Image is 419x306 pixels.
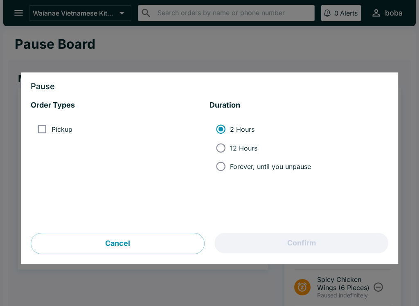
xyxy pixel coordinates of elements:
span: 12 Hours [230,144,257,152]
span: Forever, until you unpause [230,162,311,171]
span: 2 Hours [230,125,255,133]
h5: Duration [209,101,388,110]
span: Pickup [52,125,72,133]
h3: Pause [31,83,388,91]
h5: Order Types [31,101,209,110]
button: Cancel [31,233,205,254]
